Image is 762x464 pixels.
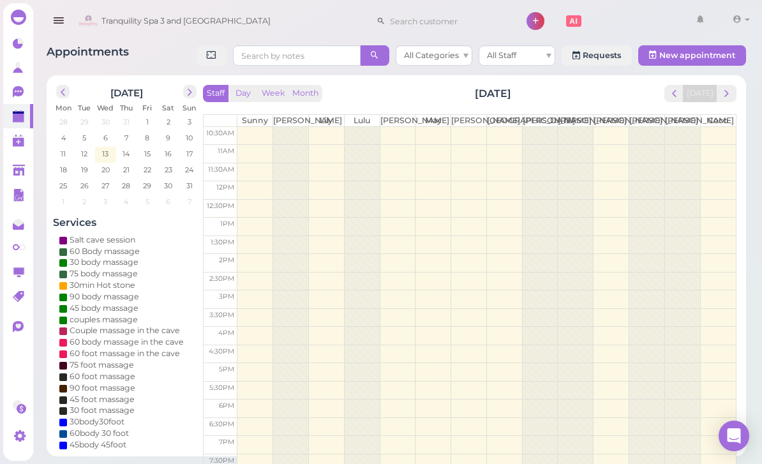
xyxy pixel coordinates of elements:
div: 60body 30 foot [70,428,129,439]
button: Day [228,85,258,102]
h4: Services [53,216,200,228]
span: 28 [58,116,69,128]
span: 10 [184,132,194,144]
a: Requests [562,45,632,66]
span: 2 [165,116,172,128]
input: Search by notes [233,45,361,66]
button: Staff [203,85,228,102]
th: [GEOGRAPHIC_DATA] [486,115,522,126]
span: 5:30pm [209,384,234,392]
input: Search customer [385,11,509,31]
span: 1 [61,196,66,207]
span: 5pm [219,365,234,373]
span: 4 [60,132,67,144]
span: 30 [100,116,111,128]
span: 30 [163,180,174,191]
div: 45body 45foot [70,439,126,451]
th: [PERSON_NAME] [273,115,309,126]
span: New appointment [659,50,735,60]
th: [PERSON_NAME] [629,115,665,126]
div: 60 Body massage [70,246,140,257]
span: Sun [183,103,196,112]
div: 60 foot massage in the cave [70,348,180,359]
span: All Categories [404,50,459,60]
th: Sunny [237,115,273,126]
th: Coco [700,115,736,126]
span: 21 [122,164,131,176]
th: [PERSON_NAME] [664,115,700,126]
span: 18 [59,164,68,176]
th: Lily [308,115,344,126]
span: 23 [163,164,174,176]
span: 8 [144,132,151,144]
th: [PERSON_NAME] [522,115,558,126]
span: Appointments [47,45,129,58]
span: 1pm [220,220,234,228]
span: All Staff [487,50,516,60]
div: 90 foot massage [70,382,135,394]
span: Fri [142,103,152,112]
th: [PERSON_NAME] [594,115,629,126]
span: 9 [165,132,172,144]
button: prev [56,85,70,98]
span: 3pm [219,292,234,301]
button: [DATE] [683,85,717,102]
div: 45 foot massage [70,394,135,405]
th: [PERSON_NAME] [558,115,594,126]
span: 4pm [218,329,234,337]
th: Lulu [344,115,380,126]
div: 45 body massage [70,303,138,314]
span: 17 [185,148,194,160]
div: Couple massage in the cave [70,325,180,336]
span: 24 [184,164,195,176]
span: 14 [121,148,131,160]
span: 15 [143,148,152,160]
span: 25 [58,180,68,191]
span: 16 [163,148,173,160]
span: Mon [56,103,71,112]
span: 22 [142,164,153,176]
span: 6:30pm [209,420,234,428]
th: May [415,115,451,126]
span: 5 [81,132,87,144]
th: [PERSON_NAME] [380,115,415,126]
span: 4 [123,196,130,207]
span: Sat [162,103,174,112]
div: Salt cave session [70,234,135,246]
span: 28 [121,180,131,191]
span: 5 [144,196,151,207]
span: 11 [59,148,67,160]
span: 2:30pm [209,274,234,283]
div: 60 foot massage [70,371,135,382]
div: 75 foot massage [70,359,134,371]
button: prev [664,85,684,102]
span: 6pm [219,401,234,410]
div: 60 body massage in the cave [70,336,184,348]
button: next [717,85,736,102]
span: 3:30pm [209,311,234,319]
th: [PERSON_NAME] [451,115,487,126]
span: 19 [80,164,89,176]
span: 3 [186,116,193,128]
span: 2pm [219,256,234,264]
div: 30 foot massage [70,405,135,416]
span: 13 [101,148,110,160]
div: 30min Hot stone [70,280,135,291]
div: Open Intercom Messenger [719,421,749,451]
span: 12:30pm [207,202,234,210]
span: 31 [185,180,194,191]
span: 7pm [219,438,234,446]
div: 30body30foot [70,416,124,428]
button: New appointment [638,45,746,66]
h2: [DATE] [475,86,511,101]
span: 7 [123,132,130,144]
div: 30 body massage [70,257,138,268]
div: 75 body massage [70,268,138,280]
span: Tue [78,103,91,112]
span: 12 [80,148,89,160]
span: 7 [186,196,193,207]
button: Week [258,85,289,102]
button: next [183,85,197,98]
span: Thu [120,103,133,112]
h2: [DATE] [110,85,143,99]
